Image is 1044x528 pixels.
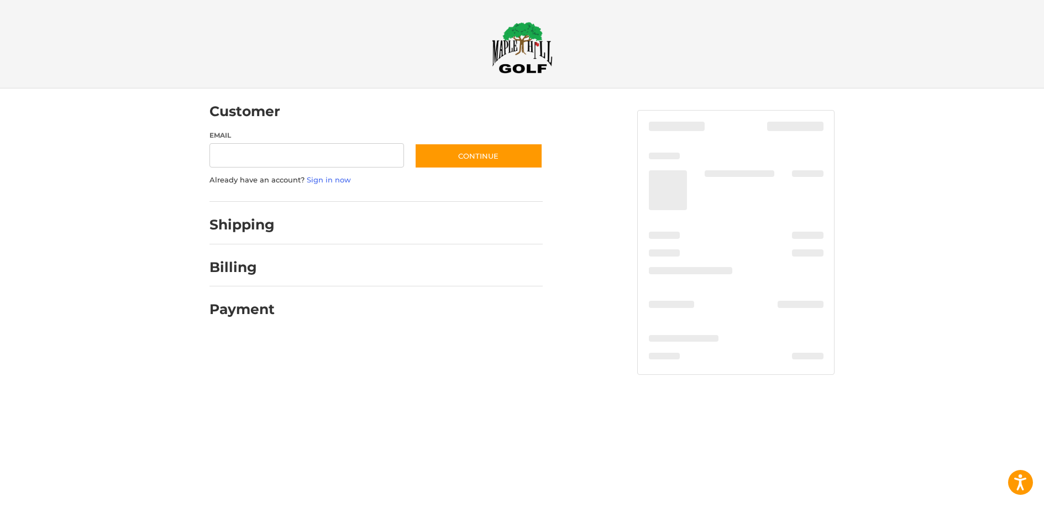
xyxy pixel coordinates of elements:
[209,216,275,233] h2: Shipping
[953,498,1044,528] iframe: Google Customer Reviews
[209,259,274,276] h2: Billing
[209,130,404,140] label: Email
[209,175,543,186] p: Already have an account?
[307,175,351,184] a: Sign in now
[209,103,280,120] h2: Customer
[209,301,275,318] h2: Payment
[415,143,543,169] button: Continue
[492,22,553,74] img: Maple Hill Golf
